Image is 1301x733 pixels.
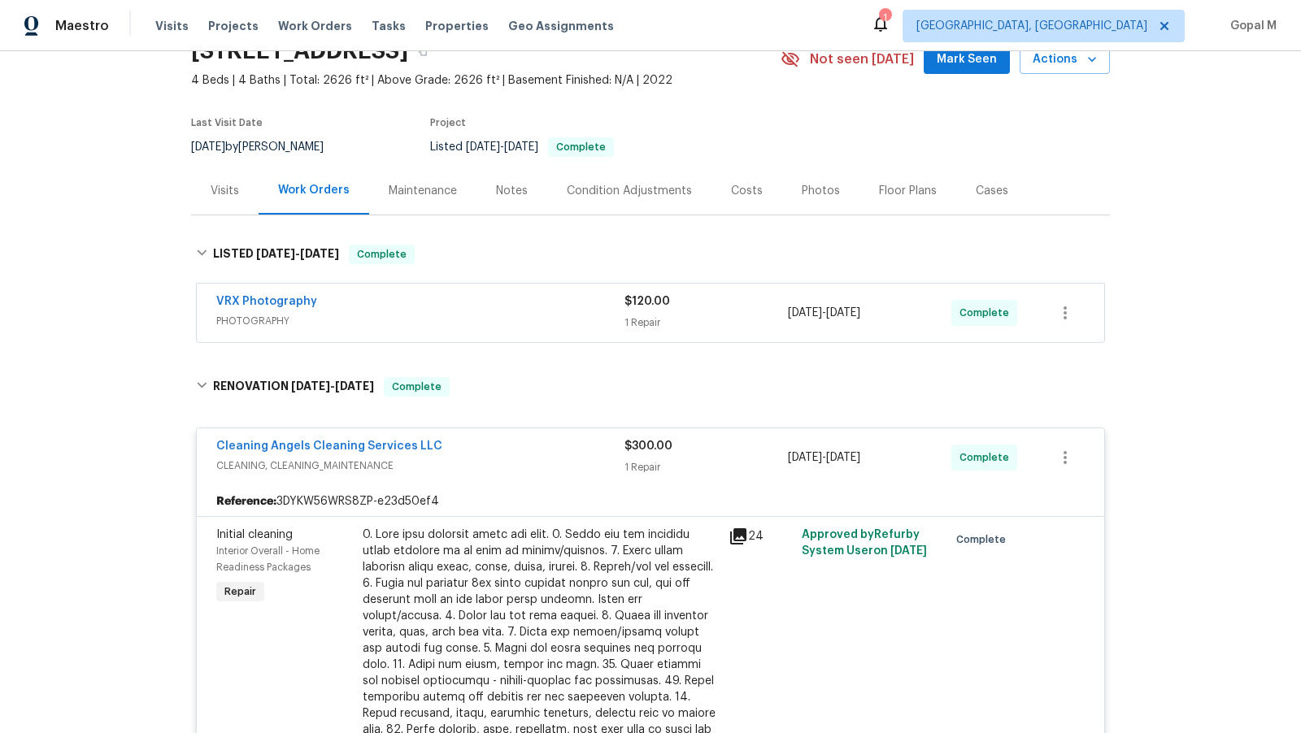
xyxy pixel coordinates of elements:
span: Interior Overall - Home Readiness Packages [216,546,320,572]
button: Copy Address [408,37,437,66]
span: Repair [218,583,263,600]
span: Gopal M [1224,18,1277,34]
a: Cleaning Angels Cleaning Services LLC [216,440,442,452]
span: - [788,305,860,321]
span: Maestro [55,18,109,34]
span: - [788,449,860,466]
span: $120.00 [624,296,670,307]
button: Actions [1020,45,1110,75]
span: Complete [959,305,1016,321]
div: 1 Repair [624,459,788,475]
span: [DATE] [826,452,860,463]
span: Not seen [DATE] [810,51,914,67]
span: [DATE] [191,141,225,153]
h6: LISTED [213,245,339,264]
span: Initial cleaning [216,529,293,540]
span: [DATE] [890,545,927,557]
span: [DATE] [788,307,822,319]
span: Last Visit Date [191,118,263,128]
span: - [291,380,374,392]
div: Work Orders [278,182,350,198]
div: RENOVATION [DATE]-[DATE]Complete [191,361,1110,413]
div: Condition Adjustments [567,183,692,199]
span: [DATE] [256,248,295,259]
span: [DATE] [291,380,330,392]
div: LISTED [DATE]-[DATE]Complete [191,228,1110,280]
div: Visits [211,183,239,199]
span: Complete [956,531,1012,548]
span: - [466,141,538,153]
span: - [256,248,339,259]
span: PHOTOGRAPHY [216,313,624,329]
h2: [STREET_ADDRESS] [191,43,408,59]
div: 24 [729,527,792,546]
span: Complete [959,449,1016,466]
span: Mark Seen [937,50,997,70]
div: Cases [976,183,1008,199]
div: 3DYKW56WRS8ZP-e23d50ef4 [197,487,1104,516]
span: [GEOGRAPHIC_DATA], [GEOGRAPHIC_DATA] [916,18,1147,34]
span: Approved by Refurby System User on [802,529,927,557]
div: Floor Plans [879,183,937,199]
span: [DATE] [504,141,538,153]
span: Complete [550,142,612,152]
div: 1 Repair [624,314,788,331]
div: Costs [731,183,763,199]
h6: RENOVATION [213,377,374,397]
div: Notes [496,183,528,199]
span: [DATE] [788,452,822,463]
b: Reference: [216,493,276,510]
span: Project [430,118,466,128]
div: 1 [879,10,890,26]
span: [DATE] [335,380,374,392]
span: Visits [155,18,189,34]
span: CLEANING, CLEANING_MAINTENANCE [216,458,624,474]
span: Tasks [372,20,406,32]
span: Work Orders [278,18,352,34]
span: $300.00 [624,440,672,452]
div: by [PERSON_NAME] [191,137,343,157]
button: Mark Seen [924,45,1010,75]
span: Actions [1033,50,1097,70]
span: [DATE] [300,248,339,259]
span: [DATE] [826,307,860,319]
div: Maintenance [389,183,457,199]
div: Photos [802,183,840,199]
span: Properties [425,18,489,34]
span: 4 Beds | 4 Baths | Total: 2626 ft² | Above Grade: 2626 ft² | Basement Finished: N/A | 2022 [191,72,781,89]
a: VRX Photography [216,296,317,307]
span: Projects [208,18,259,34]
span: Complete [350,246,413,262]
span: Listed [430,141,614,153]
span: [DATE] [466,141,500,153]
span: Complete [385,379,448,395]
span: Geo Assignments [508,18,614,34]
